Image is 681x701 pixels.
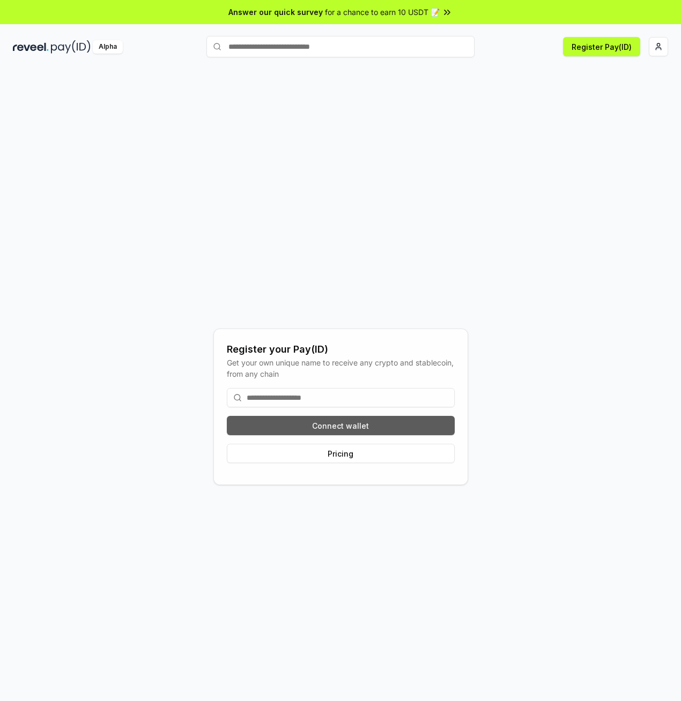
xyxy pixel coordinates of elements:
button: Register Pay(ID) [563,37,640,56]
span: for a chance to earn 10 USDT 📝 [325,6,440,18]
div: Alpha [93,40,123,54]
span: Answer our quick survey [228,6,323,18]
div: Register your Pay(ID) [227,342,455,357]
button: Connect wallet [227,416,455,435]
img: pay_id [51,40,91,54]
img: reveel_dark [13,40,49,54]
div: Get your own unique name to receive any crypto and stablecoin, from any chain [227,357,455,379]
button: Pricing [227,444,455,463]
